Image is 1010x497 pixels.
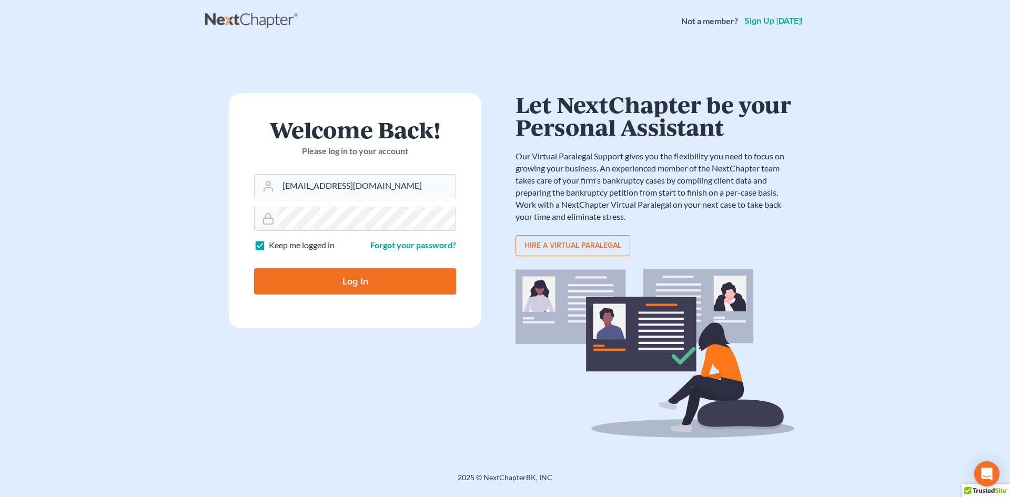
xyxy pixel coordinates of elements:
p: Please log in to your account [254,145,456,157]
a: Hire a virtual paralegal [516,235,630,256]
a: Sign up [DATE]! [742,17,805,25]
div: 2025 © NextChapterBK, INC [205,472,805,491]
div: Open Intercom Messenger [974,461,999,486]
label: Keep me logged in [269,239,335,251]
img: virtual_paralegal_bg-b12c8cf30858a2b2c02ea913d52db5c468ecc422855d04272ea22d19010d70dc.svg [516,269,794,438]
h1: Let NextChapter be your Personal Assistant [516,93,794,138]
h1: Welcome Back! [254,118,456,141]
input: Email Address [278,175,456,198]
input: Log In [254,268,456,295]
p: Our Virtual Paralegal Support gives you the flexibility you need to focus on growing your busines... [516,150,794,222]
strong: Not a member? [681,15,738,27]
a: Forgot your password? [370,240,456,250]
